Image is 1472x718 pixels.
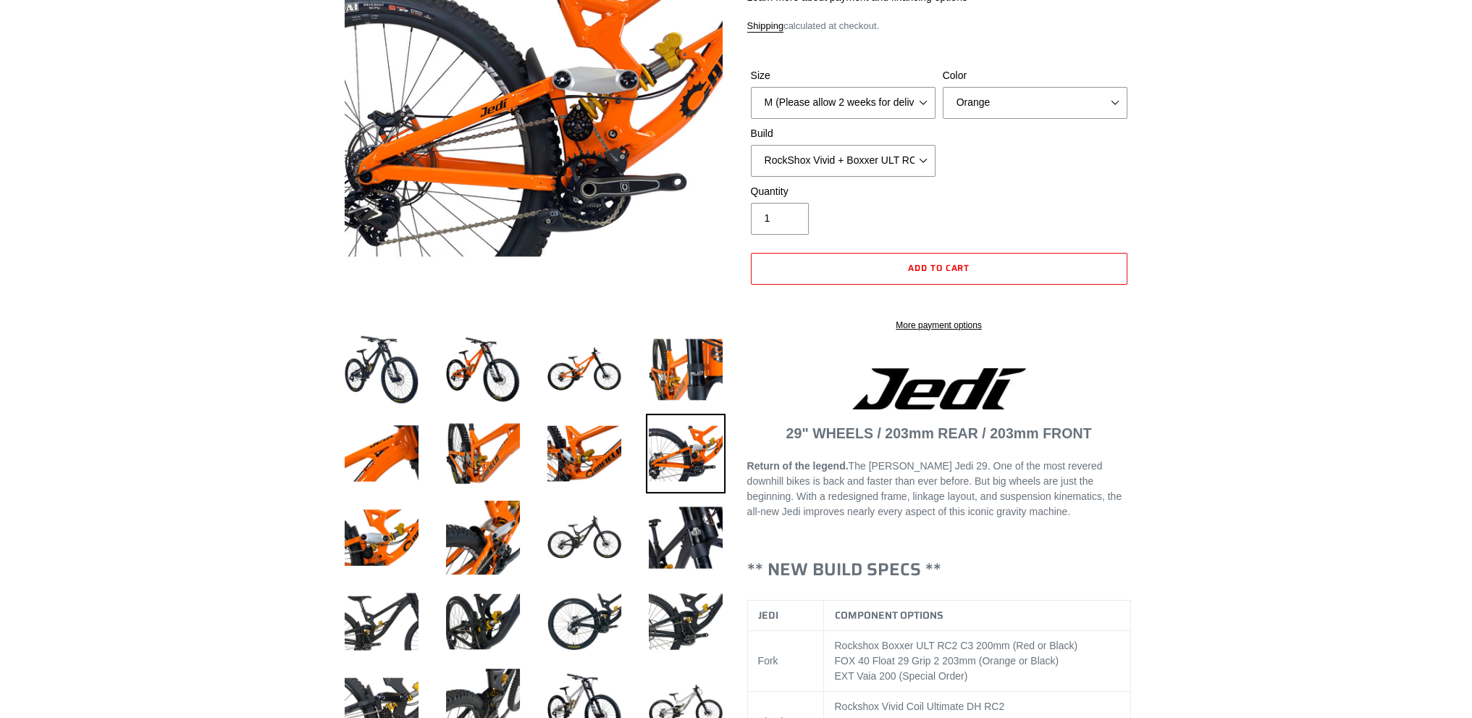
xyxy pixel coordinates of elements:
[443,498,523,577] img: Load image into Gallery viewer, JEDI 29 - Complete Bike
[747,20,784,33] a: Shipping
[824,601,1131,631] th: COMPONENT OPTIONS
[751,253,1127,285] button: Add to cart
[747,601,824,631] th: JEDI
[751,68,935,83] label: Size
[834,640,1077,651] span: Rockshox Boxxer ULT RC2 C3 200mm (Red or Black)
[747,631,824,692] td: Fork
[834,655,1059,667] span: FOX 40 Float 29 Grip 2 203mm (Orange or Black)
[342,498,421,577] img: Load image into Gallery viewer, JEDI 29 - Complete Bike
[908,261,970,275] span: Add to cart
[342,330,421,409] img: Load image into Gallery viewer, JEDI 29 - Complete Bike
[544,498,624,577] img: Load image into Gallery viewer, JEDI 29 - Complete Bike
[443,330,523,409] img: Load image into Gallery viewer, JEDI 29 - Complete Bike
[834,670,967,682] span: EXT Vaia 200 (Special Order)
[747,459,1131,519] p: The [PERSON_NAME] Jedi 29. One of the most revered downhill bikes is back and faster than ever be...
[443,414,523,493] img: Load image into Gallery viewer, JEDI 29 - Complete Bike
[751,184,935,199] label: Quantity
[751,126,935,141] label: Build
[786,425,1092,441] strong: 29" WHEELS / 203mm REAR / 203mm FRONT
[646,498,726,577] img: Load image into Gallery viewer, JEDI 29 - Complete Bike
[646,330,726,409] img: Load image into Gallery viewer, JEDI 29 - Complete Bike
[544,330,624,409] img: Load image into Gallery viewer, JEDI 29 - Complete Bike
[834,701,1004,712] span: Rockshox Vivid Coil Ultimate DH RC2
[646,414,726,493] img: Load image into Gallery viewer, JEDI 29 - Complete Bike
[544,414,624,493] img: Load image into Gallery viewer, JEDI 29 - Complete Bike
[943,68,1127,83] label: Color
[747,460,849,472] strong: Return of the legend.
[342,414,421,493] img: Load image into Gallery viewer, JEDI 29 - Complete Bike
[747,559,1131,580] h3: ** NEW BUILD SPECS **
[747,19,1131,33] div: calculated at checkout.
[646,582,726,661] img: Load image into Gallery viewer, JEDI 29 - Complete Bike
[443,582,523,661] img: Load image into Gallery viewer, JEDI 29 - Complete Bike
[751,319,1127,332] a: More payment options
[342,582,421,661] img: Load image into Gallery viewer, JEDI 29 - Complete Bike
[852,368,1026,409] img: Jedi Logo
[544,582,624,661] img: Load image into Gallery viewer, JEDI 29 - Complete Bike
